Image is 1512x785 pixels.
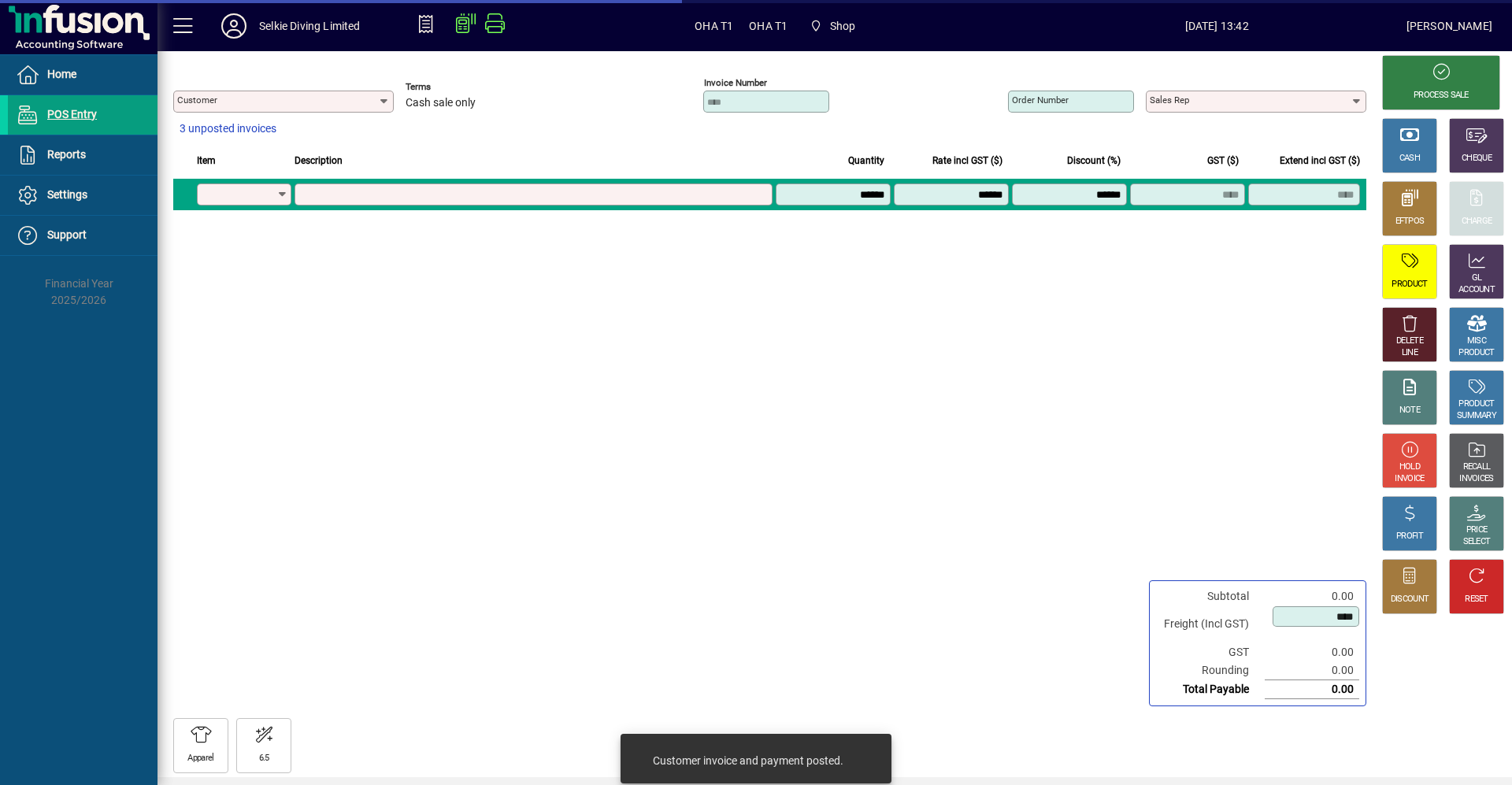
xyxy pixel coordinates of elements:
td: Total Payable [1156,680,1265,699]
div: PRODUCT [1392,279,1427,291]
span: OHA T1 [749,13,787,39]
mat-label: Order number [1012,94,1069,106]
span: Quantity [848,152,884,169]
mat-label: Sales rep [1150,94,1189,106]
span: Terms [406,82,500,92]
button: 3 unposted invoices [173,115,283,143]
div: Selkie Diving Limited [259,13,361,39]
a: Reports [8,135,157,175]
a: Home [8,55,157,94]
span: Shop [803,12,862,40]
div: INVOICE [1395,473,1424,485]
td: Rounding [1156,661,1265,680]
span: Discount (%) [1067,152,1121,169]
span: Settings [47,188,87,201]
span: Cash sale only [406,97,476,109]
div: NOTE [1399,405,1420,417]
span: Extend incl GST ($) [1280,152,1360,169]
td: Subtotal [1156,587,1265,605]
span: Reports [47,148,86,161]
div: CASH [1399,153,1420,165]
span: Description [295,152,343,169]
div: ACCOUNT [1458,284,1495,296]
div: PRICE [1466,524,1488,536]
span: Item [197,152,216,169]
div: EFTPOS [1395,216,1425,228]
div: GL [1472,272,1482,284]
span: [DATE] 13:42 [1028,13,1406,39]
span: OHA T1 [695,13,733,39]
div: PRODUCT [1458,398,1494,410]
td: 0.00 [1265,643,1359,661]
div: Customer invoice and payment posted. [653,753,843,768]
div: CHEQUE [1462,153,1492,165]
td: 0.00 [1265,587,1359,605]
div: SELECT [1463,536,1491,548]
span: POS Entry [47,108,97,120]
div: MISC [1467,335,1486,347]
div: [PERSON_NAME] [1406,13,1492,39]
td: GST [1156,643,1265,661]
a: Settings [8,176,157,215]
div: LINE [1402,347,1417,359]
div: DELETE [1396,335,1423,347]
span: 3 unposted invoices [180,120,276,137]
a: Support [8,216,157,255]
td: 0.00 [1265,680,1359,699]
div: 6.5 [259,753,269,765]
span: GST ($) [1207,152,1239,169]
mat-label: Invoice number [704,77,767,88]
span: Shop [830,13,856,39]
div: DISCOUNT [1391,594,1429,605]
span: Rate incl GST ($) [932,152,1002,169]
div: RESET [1465,594,1488,605]
div: SUMMARY [1457,410,1496,422]
mat-label: Customer [177,94,217,106]
div: PROCESS SALE [1414,90,1469,102]
div: CHARGE [1462,216,1492,228]
span: Home [47,68,76,80]
div: Apparel [187,753,213,765]
button: Profile [209,12,259,40]
div: RECALL [1463,461,1491,473]
div: PRODUCT [1458,347,1494,359]
div: HOLD [1399,461,1420,473]
div: PROFIT [1396,531,1423,542]
td: 0.00 [1265,661,1359,680]
span: Support [47,228,87,241]
td: Freight (Incl GST) [1156,605,1265,643]
div: INVOICES [1459,473,1493,485]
